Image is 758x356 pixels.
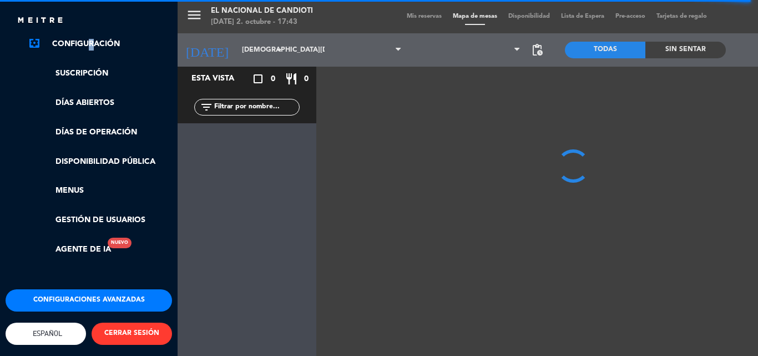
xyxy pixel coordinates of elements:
[200,101,213,114] i: filter_list
[28,37,172,51] a: Configuración
[285,72,298,86] i: restaurant
[92,323,172,345] button: CERRAR SESIÓN
[28,126,172,139] a: Días de Operación
[28,36,41,49] i: settings_applications
[17,17,64,25] img: MEITRE
[213,101,299,113] input: Filtrar por nombre...
[304,73,309,86] span: 0
[28,97,172,109] a: Días abiertos
[108,238,132,248] div: Nuevo
[28,243,111,256] a: Agente de IANuevo
[6,289,172,312] button: Configuraciones avanzadas
[28,67,172,80] a: Suscripción
[28,156,172,168] a: Disponibilidad pública
[271,73,275,86] span: 0
[28,184,172,197] a: Menus
[30,329,62,338] span: Español
[28,214,172,227] a: Gestión de usuarios
[251,72,265,86] i: crop_square
[183,72,257,86] div: Esta vista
